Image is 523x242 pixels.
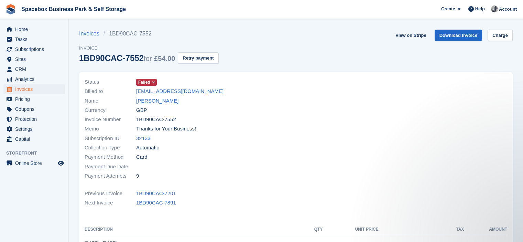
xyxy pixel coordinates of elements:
[85,106,136,114] span: Currency
[85,153,136,161] span: Payment Method
[138,79,150,85] span: Failed
[79,53,175,63] div: 1BD90CAC-7552
[15,74,56,84] span: Analytics
[15,34,56,44] span: Tasks
[85,172,136,180] span: Payment Attempts
[3,34,65,44] a: menu
[15,54,56,64] span: Sites
[3,94,65,104] a: menu
[3,44,65,54] a: menu
[3,104,65,114] a: menu
[303,224,323,235] th: QTY
[475,6,485,12] span: Help
[435,30,482,41] a: Download Invoice
[3,64,65,74] a: menu
[3,54,65,64] a: menu
[15,64,56,74] span: CRM
[85,116,136,124] span: Invoice Number
[136,78,157,86] a: Failed
[379,224,464,235] th: Tax
[136,87,224,95] a: [EMAIL_ADDRESS][DOMAIN_NAME]
[136,190,176,198] a: 1BD90CAC-7201
[3,134,65,144] a: menu
[15,24,56,34] span: Home
[15,94,56,104] span: Pricing
[85,87,136,95] span: Billed to
[15,134,56,144] span: Capital
[136,116,176,124] span: 1BD90CAC-7552
[499,6,517,13] span: Account
[136,97,178,105] a: [PERSON_NAME]
[3,84,65,94] a: menu
[136,125,196,133] span: Thanks for Your Business!
[441,6,455,12] span: Create
[79,45,219,52] span: Invoice
[15,84,56,94] span: Invoices
[85,163,136,171] span: Payment Due Date
[15,124,56,134] span: Settings
[15,44,56,54] span: Subscriptions
[178,52,218,64] button: Retry payment
[3,24,65,34] a: menu
[144,55,152,62] span: for
[323,224,378,235] th: Unit Price
[136,172,139,180] span: 9
[464,224,507,235] th: Amount
[393,30,429,41] a: View on Stripe
[154,55,175,62] span: £54.00
[85,224,303,235] th: Description
[85,199,136,207] span: Next Invoice
[3,124,65,134] a: menu
[136,135,151,143] a: 32133
[15,114,56,124] span: Protection
[79,30,103,38] a: Invoices
[79,30,219,38] nav: breadcrumbs
[6,4,16,14] img: stora-icon-8386f47178a22dfd0bd8f6a31ec36ba5ce8667c1dd55bd0f319d3a0aa187defe.svg
[3,74,65,84] a: menu
[136,106,147,114] span: GBP
[85,97,136,105] span: Name
[6,150,68,157] span: Storefront
[85,144,136,152] span: Collection Type
[136,144,159,152] span: Automatic
[491,6,498,12] img: SUDIPTA VIRMANI
[488,30,513,41] a: Charge
[15,158,56,168] span: Online Store
[3,158,65,168] a: menu
[3,114,65,124] a: menu
[136,199,176,207] a: 1BD90CAC-7891
[85,135,136,143] span: Subscription ID
[19,3,129,15] a: Spacebox Business Park & Self Storage
[57,159,65,167] a: Preview store
[85,190,136,198] span: Previous Invoice
[85,125,136,133] span: Memo
[136,153,148,161] span: Card
[85,78,136,86] span: Status
[15,104,56,114] span: Coupons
